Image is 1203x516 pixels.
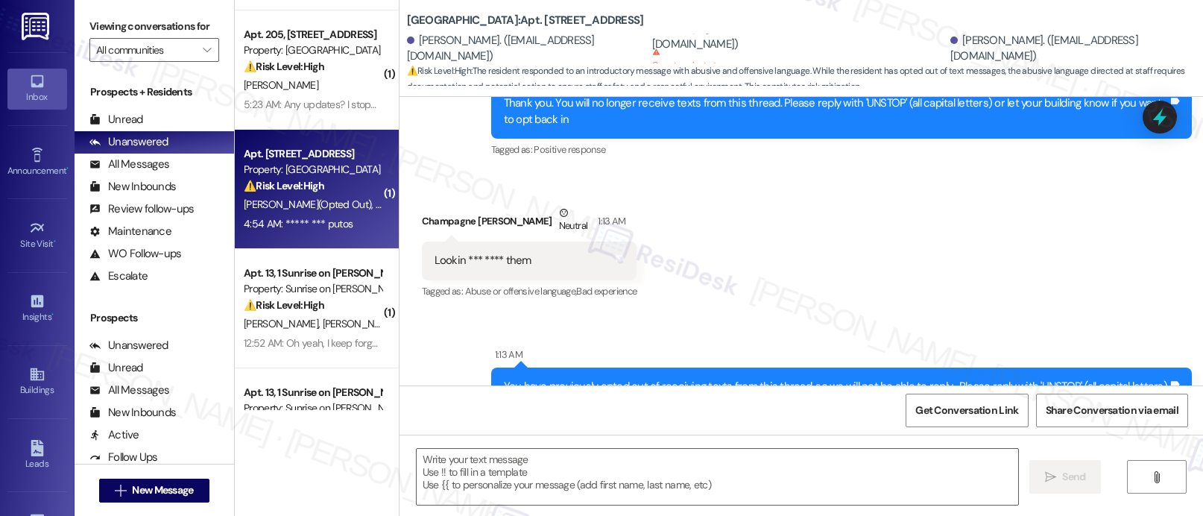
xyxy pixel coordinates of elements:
div: Champagne [PERSON_NAME] [422,205,637,242]
strong: ⚠️ Risk Level: High [244,298,324,312]
div: Prospects + Residents [75,84,234,100]
a: Leads [7,435,67,476]
div: [PERSON_NAME]. ([EMAIL_ADDRESS][DOMAIN_NAME]) [950,33,1192,65]
div: Active [89,427,139,443]
div: Thank you. You will no longer receive texts from this thread. Please reply with 'UNSTOP' (all cap... [504,95,1168,128]
div: You have previously opted out of receiving texts from this thread, so we will not be able to repl... [504,379,1168,411]
strong: ⚠️ Risk Level: High [407,65,471,77]
span: Bad experience [576,285,637,298]
button: Get Conversation Link [906,394,1028,427]
b: [GEOGRAPHIC_DATA]: Apt. [STREET_ADDRESS] [407,13,644,28]
div: 1:13 AM [594,213,625,229]
div: Neutral [556,205,590,236]
sup: Cannot receive text messages [652,48,752,69]
span: Get Conversation Link [915,403,1018,418]
div: WO Follow-ups [89,246,181,262]
span: Share Conversation via email [1046,403,1178,418]
span: [PERSON_NAME] [244,78,318,92]
span: New Message [132,482,193,498]
div: Property: [GEOGRAPHIC_DATA] [244,162,382,177]
div: Apt. 205, [STREET_ADDRESS] [244,27,382,43]
div: Unread [89,360,143,376]
button: Send [1029,460,1102,494]
div: Apt. 13, 1 Sunrise on [PERSON_NAME] [244,265,382,281]
div: Apt. [STREET_ADDRESS] [244,146,382,162]
span: [PERSON_NAME] (Opted Out) [244,198,376,211]
span: • [54,236,56,247]
span: Positive response [534,143,605,156]
i:  [1045,471,1056,483]
button: Share Conversation via email [1036,394,1188,427]
div: Unanswered [89,134,168,150]
div: Review follow-ups [89,201,194,217]
div: Escalate [89,268,148,284]
i:  [1151,471,1162,483]
strong: ⚠️ Risk Level: High [244,60,324,73]
img: ResiDesk Logo [22,13,52,40]
label: Viewing conversations for [89,15,219,38]
span: : The resident responded to an introductory message with abusive and offensive language. While th... [407,63,1203,95]
strong: ⚠️ Risk Level: High [244,179,324,192]
span: • [51,309,54,320]
span: [PERSON_NAME] [322,317,397,330]
div: Prospects [75,310,234,326]
div: Tagged as: [491,139,1192,160]
a: Site Visit • [7,215,67,256]
span: • [66,163,69,174]
span: Send [1062,469,1085,485]
div: Unanswered [89,338,168,353]
i:  [203,44,211,56]
div: 12:52 AM: Oh yeah, I keep forgetting to ask about the sink disposable. It doesn't work either. Th... [244,336,694,350]
div: [PERSON_NAME]. ([EMAIL_ADDRESS][DOMAIN_NAME]) [407,33,648,65]
div: All Messages [89,383,169,398]
input: All communities [96,38,195,62]
div: Tagged as: [422,280,637,302]
a: Insights • [7,289,67,329]
div: Maintenance [89,224,171,239]
span: Abuse or offensive language , [465,285,577,298]
div: 1:13 AM [491,347,522,362]
i:  [115,485,126,497]
div: Property: Sunrise on [PERSON_NAME] [244,400,382,416]
div: Champagne [PERSON_NAME]. ([EMAIL_ADDRESS][DOMAIN_NAME]) [652,20,947,52]
div: Follow Ups [89,450,158,465]
a: Inbox [7,69,67,109]
div: 5:23 AM: Any updates? I stopped by the office this morning to drop off a copy of the lease with m... [244,98,713,111]
div: Apt. 13, 1 Sunrise on [PERSON_NAME] [244,385,382,400]
span: [PERSON_NAME] [244,317,323,330]
div: All Messages [89,157,169,172]
button: New Message [99,479,209,503]
div: New Inbounds [89,405,176,421]
a: Buildings [7,362,67,402]
div: Property: Sunrise on [PERSON_NAME] [244,281,382,297]
div: Unread [89,112,143,128]
div: New Inbounds [89,179,176,195]
div: Property: [GEOGRAPHIC_DATA] [244,43,382,58]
